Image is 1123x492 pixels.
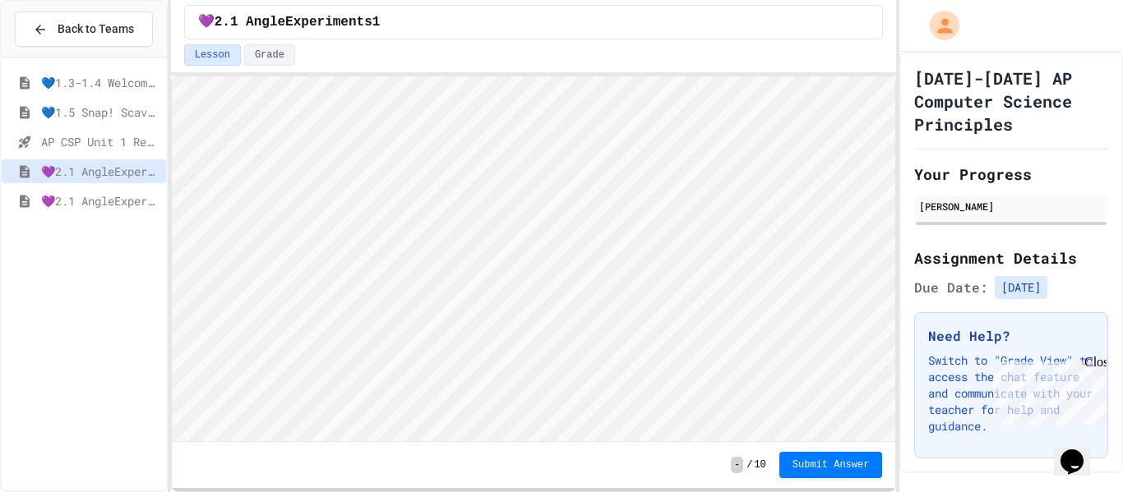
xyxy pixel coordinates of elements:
span: / [746,458,752,471]
span: - [731,457,743,473]
button: Lesson [184,44,241,66]
p: Switch to "Grade View" to access the chat feature and communicate with your teacher for help and ... [928,352,1094,435]
button: Back to Teams [15,11,153,47]
span: Submit Answer [793,458,870,471]
div: Chat with us now!Close [7,7,113,104]
span: Due Date: [914,278,988,297]
span: 💜2.1 AngleExperiments1 [41,163,159,180]
span: 💙1.3-1.4 WelcometoSnap! [41,74,159,91]
h2: Your Progress [914,163,1108,186]
iframe: chat widget [987,355,1107,425]
span: Back to Teams [58,21,134,38]
button: Grade [244,44,295,66]
span: [DATE] [995,276,1047,299]
h2: Assignment Details [914,246,1108,269]
iframe: Snap! Programming Environment [172,76,896,441]
button: Submit Answer [779,452,883,478]
iframe: chat widget [1054,426,1107,476]
h3: Need Help? [928,326,1094,346]
div: [PERSON_NAME] [919,199,1103,214]
span: 10 [754,458,765,471]
span: AP CSP Unit 1 Review [41,133,159,150]
h1: [DATE]-[DATE] AP Computer Science Principles [914,67,1108,136]
span: 💙1.5 Snap! ScavengerHunt [41,103,159,121]
span: 💜2.1 AngleExperiments2 [41,192,159,209]
span: 💜2.1 AngleExperiments1 [198,12,381,32]
div: My Account [913,7,964,44]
